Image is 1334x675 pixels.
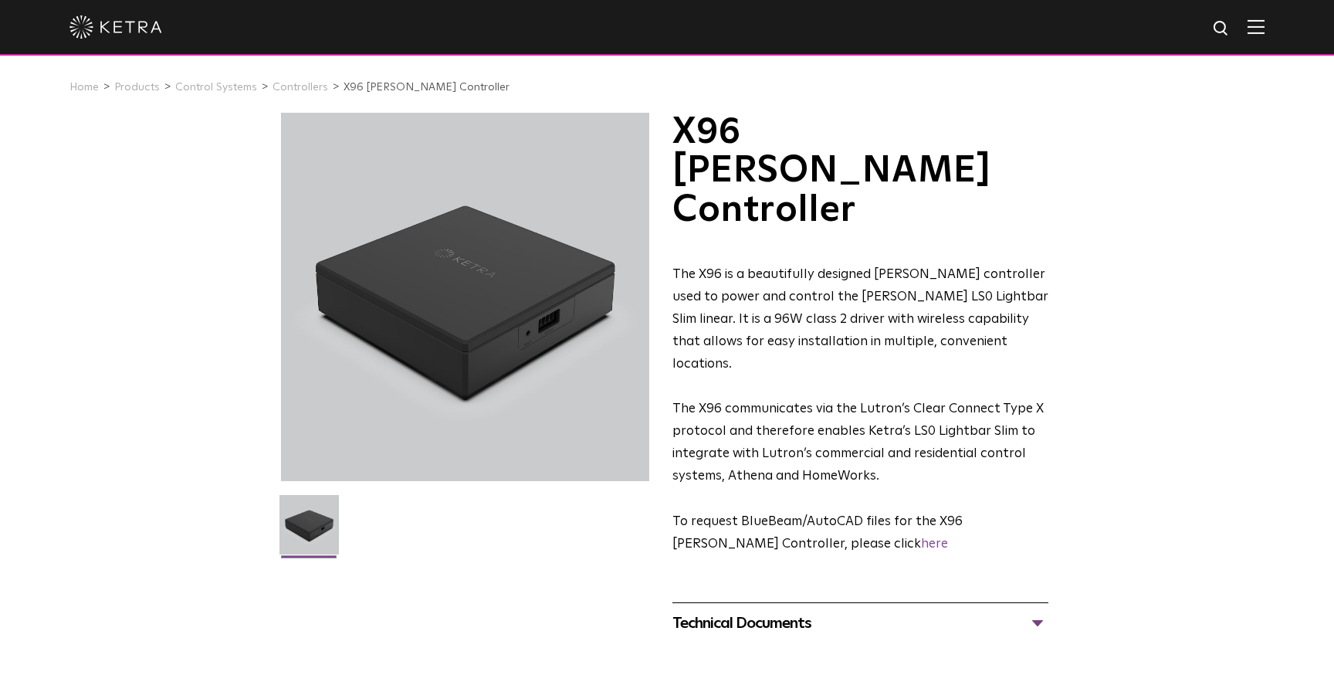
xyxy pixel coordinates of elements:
[1212,19,1231,39] img: search icon
[672,268,1048,371] span: The X96 is a beautifully designed [PERSON_NAME] controller used to power and control the [PERSON_...
[175,82,257,93] a: Control Systems
[114,82,160,93] a: Products
[279,495,339,566] img: X96-Controller-2021-Web-Square
[672,113,1048,229] h1: X96 [PERSON_NAME] Controller
[672,402,1044,483] span: The X96 communicates via the Lutron’s Clear Connect Type X protocol and therefore enables Ketra’s...
[344,82,510,93] a: X96 [PERSON_NAME] Controller
[69,15,162,39] img: ketra-logo-2019-white
[273,82,328,93] a: Controllers
[672,611,1048,636] div: Technical Documents
[1248,19,1265,34] img: Hamburger%20Nav.svg
[69,82,99,93] a: Home
[921,538,948,551] a: here
[672,515,963,551] span: ​To request BlueBeam/AutoCAD files for the X96 [PERSON_NAME] Controller, please click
